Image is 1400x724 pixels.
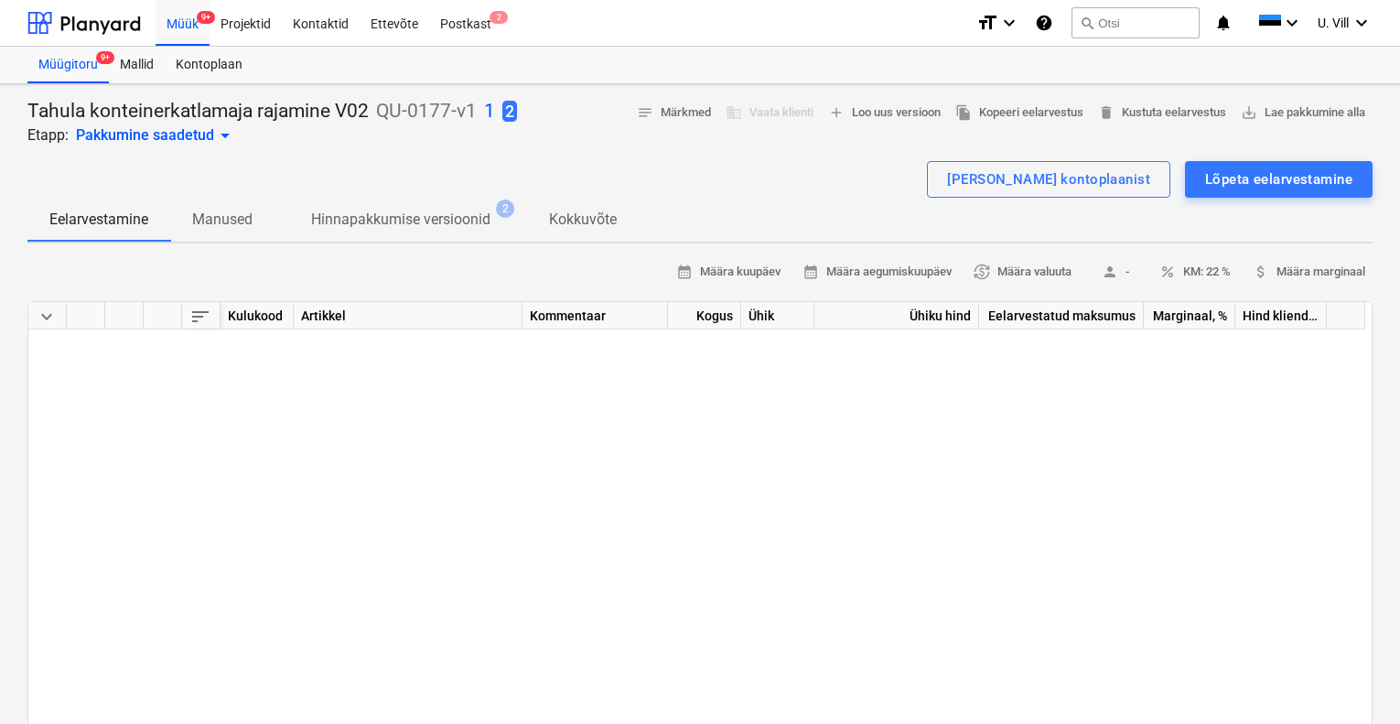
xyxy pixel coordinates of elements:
[637,104,653,121] span: notes
[676,264,693,280] span: calendar_month
[189,306,211,328] span: Sorteeri read tabelis
[1102,264,1118,280] span: person
[802,262,952,283] span: Määra aegumiskuupäev
[1205,167,1352,191] div: Lõpeta eelarvestamine
[1245,258,1373,286] button: Määra marginaal
[1214,12,1233,34] i: notifications
[192,209,253,231] p: Manused
[998,12,1020,34] i: keyboard_arrow_down
[165,47,253,83] a: Kontoplaan
[27,124,69,146] p: Etapp:
[522,302,668,330] div: Kommentaar
[1152,258,1238,286] button: KM: 22 %
[630,99,718,127] button: Märkmed
[484,99,495,124] button: 1
[27,47,109,83] a: Müügitoru9+
[1098,103,1226,124] span: Kustuta eelarvestus
[668,302,741,330] div: Kogus
[795,258,959,286] button: Määra aegumiskuupäev
[974,264,990,280] span: currency_exchange
[1159,262,1231,283] span: KM: 22 %
[376,99,477,124] p: QU-0177-v1
[955,103,1083,124] span: Kopeeri eelarvestus
[214,124,236,146] span: arrow_drop_down
[1144,302,1235,330] div: Marginaal, %
[1093,262,1137,283] span: -
[1241,103,1365,124] span: Lae pakkumine alla
[828,103,941,124] span: Loo uus versioon
[1308,636,1400,724] iframe: Chat Widget
[1308,636,1400,724] div: Vestlusvidin
[76,124,236,146] div: Pakkumine saadetud
[1233,99,1373,127] button: Lae pakkumine alla
[502,99,517,124] button: 2
[221,302,294,330] div: Kulukood
[311,209,490,231] p: Hinnapakkumise versioonid
[1318,16,1349,30] span: U. Vill
[1159,264,1176,280] span: percent
[927,161,1170,198] button: [PERSON_NAME] kontoplaanist
[1241,104,1257,121] span: save_alt
[1185,161,1373,198] button: Lõpeta eelarvestamine
[294,302,522,330] div: Artikkel
[1253,262,1365,283] span: Määra marginaal
[676,262,781,283] span: Määra kuupäev
[197,11,215,24] span: 9+
[549,209,617,231] p: Kokkuvõte
[109,47,165,83] a: Mallid
[27,47,109,83] div: Müügitoru
[802,264,819,280] span: calendar_month
[1253,264,1269,280] span: attach_money
[96,51,114,64] span: 9+
[1235,302,1327,330] div: Hind kliendile
[948,99,1091,127] button: Kopeeri eelarvestus
[1035,12,1053,34] i: Abikeskus
[955,104,972,121] span: file_copy
[490,11,508,24] span: 2
[741,302,814,330] div: Ühik
[976,12,998,34] i: format_size
[947,167,1150,191] div: [PERSON_NAME] kontoplaanist
[821,99,948,127] button: Loo uus versioon
[669,258,788,286] button: Määra kuupäev
[1351,12,1373,34] i: keyboard_arrow_down
[502,101,517,122] span: 2
[979,302,1144,330] div: Eelarvestatud maksumus
[974,262,1072,283] span: Määra valuuta
[814,302,979,330] div: Ühiku hind
[1281,12,1303,34] i: keyboard_arrow_down
[828,104,845,121] span: add
[49,209,148,231] p: Eelarvestamine
[1086,258,1145,286] button: -
[36,306,58,328] span: Ahenda kõik kategooriad
[1091,99,1233,127] button: Kustuta eelarvestus
[1098,104,1115,121] span: delete
[637,103,711,124] span: Märkmed
[496,200,514,218] span: 2
[27,99,369,124] p: Tahula konteinerkatlamaja rajamine V02
[1072,7,1200,38] button: Otsi
[966,258,1079,286] button: Määra valuuta
[1080,16,1094,30] span: search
